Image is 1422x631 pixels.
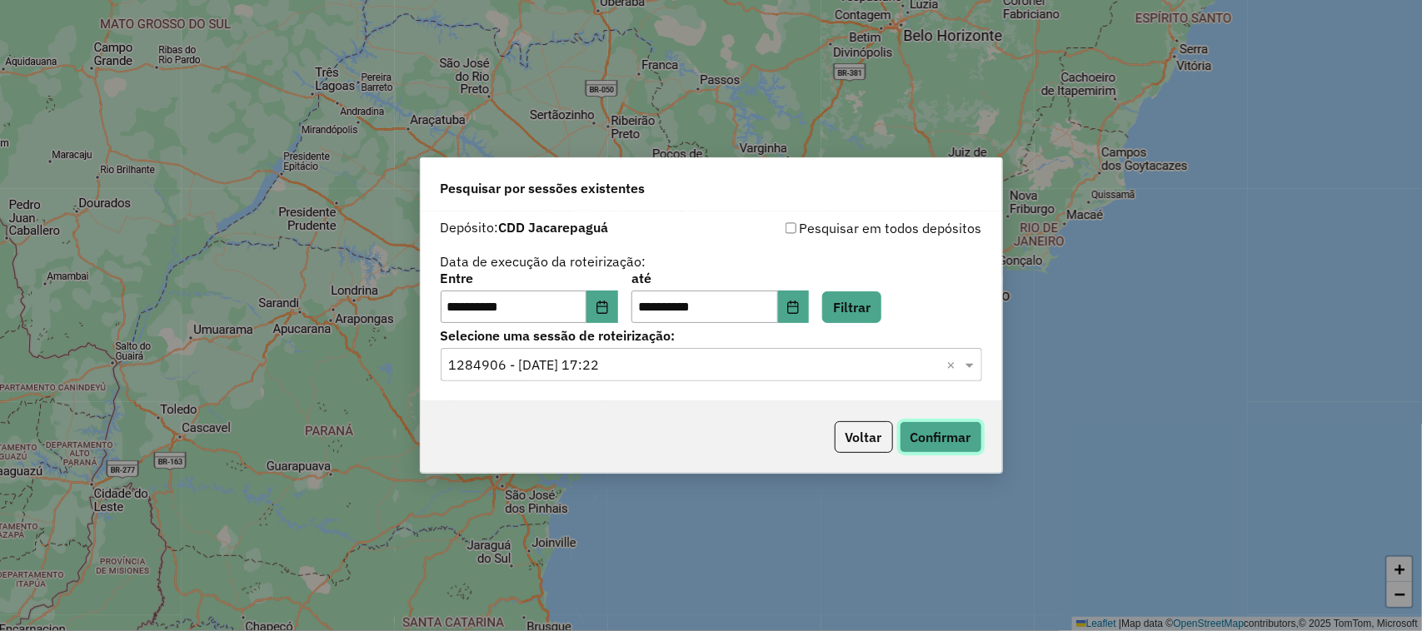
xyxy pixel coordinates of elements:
strong: CDD Jacarepaguá [499,219,609,236]
span: Pesquisar por sessões existentes [441,178,646,198]
label: até [631,268,809,288]
span: Clear all [947,355,961,375]
label: Data de execução da roteirização: [441,251,646,271]
button: Choose Date [778,291,810,324]
button: Confirmar [900,421,982,453]
div: Pesquisar em todos depósitos [711,218,982,238]
button: Voltar [835,421,893,453]
label: Depósito: [441,217,609,237]
button: Choose Date [586,291,618,324]
label: Selecione uma sessão de roteirização: [441,325,982,345]
button: Filtrar [822,291,881,323]
label: Entre [441,268,618,288]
